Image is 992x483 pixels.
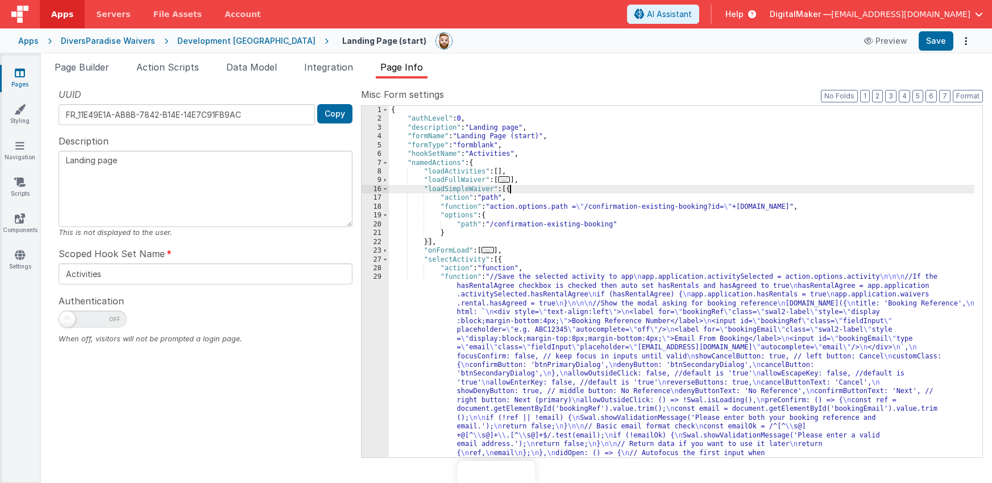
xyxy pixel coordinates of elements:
button: Save [919,31,953,51]
span: Action Scripts [136,61,199,73]
div: 5 [362,141,389,150]
span: Description [59,134,109,148]
span: Data Model [226,61,277,73]
div: Apps [18,35,39,47]
div: 1 [362,106,389,114]
span: ... [482,247,494,253]
div: 18 [362,203,389,211]
button: Copy [317,104,352,123]
div: 3 [362,123,389,132]
button: Preview [857,32,914,50]
span: File Assets [153,9,202,20]
span: Page Info [380,61,423,73]
div: 28 [362,264,389,273]
div: 23 [362,246,389,255]
div: This is not displayed to the user. [59,227,352,238]
span: Authentication [59,294,124,308]
div: Development [GEOGRAPHIC_DATA] [177,35,316,47]
div: 7 [362,159,389,167]
button: 7 [939,90,951,102]
button: 2 [872,90,883,102]
div: 19 [362,211,389,220]
span: DigitalMaker — [770,9,831,20]
span: Apps [51,9,73,20]
div: 22 [362,238,389,246]
span: Scoped Hook Set Name [59,247,165,261]
span: AI Assistant [647,9,692,20]
div: 4 [362,132,389,141]
div: 20 [362,220,389,229]
span: UUID [59,88,81,101]
div: 16 [362,185,389,193]
span: Integration [304,61,353,73]
span: Misc Form settings [361,88,444,101]
div: DiversParadise Waivers [61,35,155,47]
div: 6 [362,150,389,158]
div: When off, visitors will not be prompted a login page. [59,333,352,344]
button: 5 [912,90,923,102]
span: ... [498,176,510,183]
button: 6 [925,90,937,102]
div: 2 [362,114,389,123]
div: 8 [362,167,389,176]
div: 9 [362,176,389,184]
button: 1 [860,90,870,102]
div: 21 [362,229,389,237]
button: 3 [885,90,896,102]
span: Page Builder [55,61,109,73]
button: 4 [899,90,910,102]
button: Options [958,33,974,49]
span: Help [725,9,744,20]
button: AI Assistant [627,5,699,24]
button: No Folds [821,90,858,102]
span: Servers [96,9,130,20]
button: DigitalMaker — [EMAIL_ADDRESS][DOMAIN_NAME] [770,9,983,20]
div: 17 [362,193,389,202]
span: [EMAIL_ADDRESS][DOMAIN_NAME] [831,9,970,20]
h4: Landing Page (start) [342,36,426,45]
div: 27 [362,255,389,264]
img: 338b8ff906eeea576da06f2fc7315c1b [436,33,452,49]
button: Format [953,90,983,102]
